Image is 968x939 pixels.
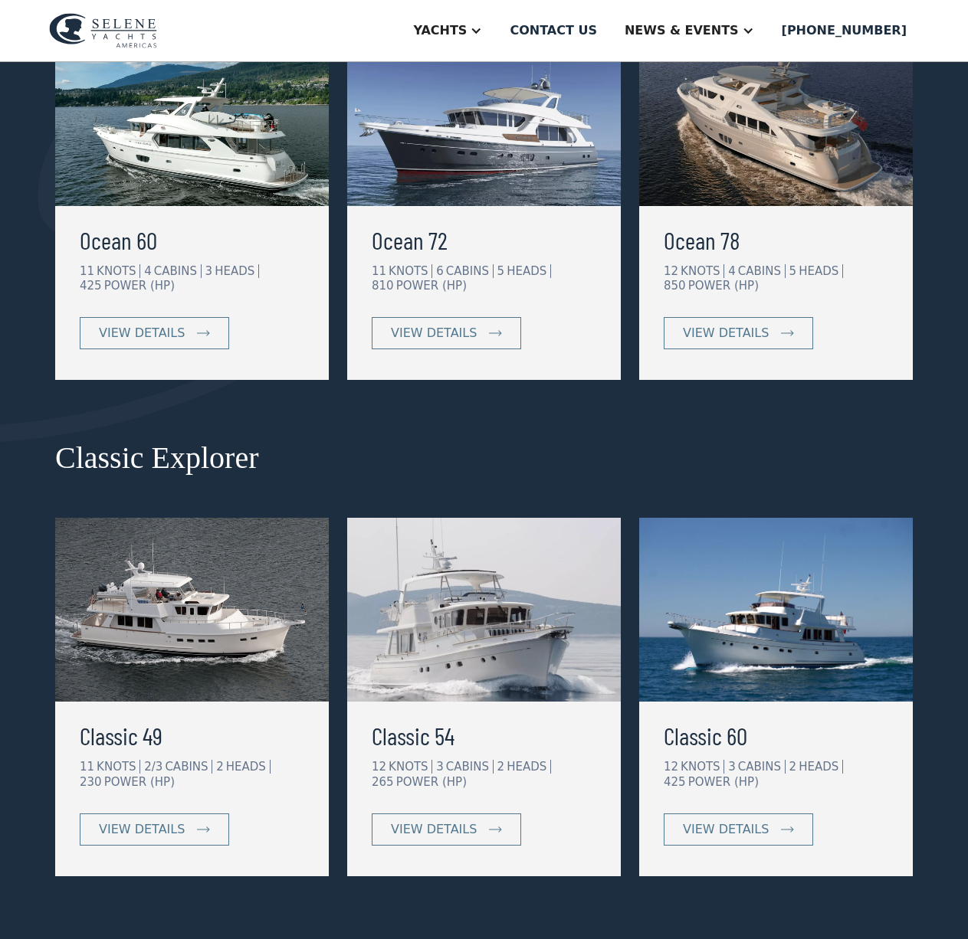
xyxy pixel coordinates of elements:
div: 265 [372,775,394,789]
div: 850 [664,279,686,293]
div: POWER (HP) [104,279,175,293]
div: 2 [789,760,797,774]
div: view details [99,324,185,342]
div: 6 [436,264,444,278]
div: view details [99,820,185,839]
a: Ocean 60 [80,221,304,258]
div: CABINS [738,760,786,774]
div: 4 [728,264,736,278]
div: HEADS [226,760,271,774]
img: icon [781,826,794,833]
div: 425 [664,775,686,789]
img: icon [489,330,502,336]
a: view details [80,813,229,846]
div: KNOTS [389,264,432,278]
div: HEADS [215,264,259,278]
div: POWER (HP) [396,775,467,789]
div: view details [391,820,477,839]
div: HEADS [799,760,843,774]
a: view details [372,317,521,349]
div: News & EVENTS [625,21,739,40]
img: icon [197,826,210,833]
div: KNOTS [681,264,724,278]
div: KNOTS [97,264,140,278]
div: view details [683,820,769,839]
div: 5 [789,264,797,278]
div: 11 [80,264,94,278]
div: 12 [664,264,678,278]
div: 4 [144,264,152,278]
div: CABINS [165,760,212,774]
a: Classic 54 [372,717,596,754]
a: view details [664,813,813,846]
img: icon [489,826,502,833]
div: POWER (HP) [688,279,759,293]
div: Contact us [510,21,597,40]
div: KNOTS [389,760,432,774]
div: 810 [372,279,394,293]
div: [PHONE_NUMBER] [782,21,907,40]
h2: Classic Explorer [55,441,913,475]
a: view details [80,317,229,349]
a: Ocean 72 [372,221,596,258]
a: Ocean 78 [664,221,888,258]
div: 3 [205,264,213,278]
img: logo [49,13,157,48]
div: 2 [216,760,224,774]
div: CABINS [446,760,494,774]
div: Yachts [413,21,467,40]
div: 11 [80,760,94,774]
a: Classic 60 [664,717,888,754]
div: POWER (HP) [396,279,467,293]
div: 3 [436,760,444,774]
img: icon [197,330,210,336]
div: HEADS [507,760,551,774]
div: CABINS [738,264,786,278]
div: 12 [664,760,678,774]
img: icon [781,330,794,336]
div: POWER (HP) [104,775,175,789]
div: 11 [372,264,386,278]
a: view details [664,317,813,349]
a: Classic 49 [80,717,304,754]
div: 3 [728,760,736,774]
div: 12 [372,760,386,774]
div: HEADS [507,264,551,278]
div: POWER (HP) [688,775,759,789]
div: 425 [80,279,102,293]
div: HEADS [799,264,843,278]
div: KNOTS [97,760,140,774]
div: 2/3 [144,760,162,774]
div: KNOTS [681,760,724,774]
div: view details [391,324,477,342]
div: 2 [497,760,505,774]
div: 230 [80,775,102,789]
a: view details [372,813,521,846]
div: CABINS [154,264,202,278]
div: 5 [497,264,505,278]
div: CABINS [446,264,494,278]
div: view details [683,324,769,342]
